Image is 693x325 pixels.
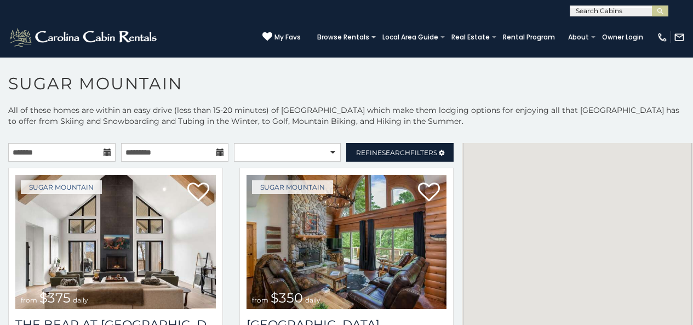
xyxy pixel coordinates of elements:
[262,32,301,43] a: My Favs
[187,181,209,204] a: Add to favorites
[305,296,320,304] span: daily
[15,175,216,309] img: The Bear At Sugar Mountain
[356,149,437,157] span: Refine Filters
[271,290,303,306] span: $350
[247,175,447,309] a: Grouse Moor Lodge from $350 daily
[563,30,594,45] a: About
[346,143,454,162] a: RefineSearchFilters
[247,175,447,309] img: Grouse Moor Lodge
[312,30,375,45] a: Browse Rentals
[21,180,102,194] a: Sugar Mountain
[597,30,649,45] a: Owner Login
[21,296,37,304] span: from
[252,180,333,194] a: Sugar Mountain
[274,32,301,42] span: My Favs
[418,181,440,204] a: Add to favorites
[377,30,444,45] a: Local Area Guide
[674,32,685,43] img: mail-regular-white.png
[446,30,495,45] a: Real Estate
[657,32,668,43] img: phone-regular-white.png
[497,30,560,45] a: Rental Program
[382,149,410,157] span: Search
[252,296,268,304] span: from
[39,290,71,306] span: $375
[15,175,216,309] a: The Bear At Sugar Mountain from $375 daily
[73,296,88,304] span: daily
[8,26,160,48] img: White-1-2.png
